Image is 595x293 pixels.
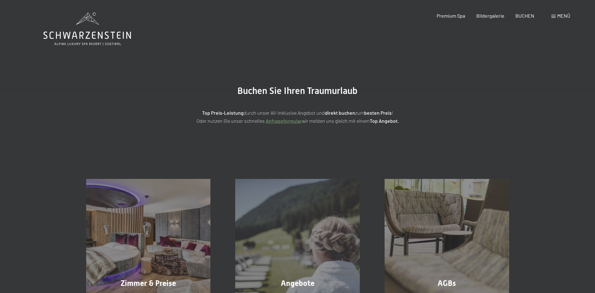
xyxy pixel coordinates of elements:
[557,13,570,19] span: Menü
[438,279,456,288] span: AGBs
[364,110,392,116] strong: besten Preis
[121,279,176,288] span: Zimmer & Preise
[325,110,355,116] strong: direkt buchen
[266,118,302,124] a: Anfrageformular
[143,109,452,125] p: durch unser All-inklusive Angebot und zum ! Oder nutzen Sie unser schnelles wir melden uns gleich...
[370,118,399,124] strong: Top Angebot.
[281,279,315,288] span: Angebote
[476,13,505,19] a: Bildergalerie
[515,13,534,19] a: BUCHEN
[237,85,358,96] span: Buchen Sie Ihren Traumurlaub
[202,110,244,116] strong: Top Preis-Leistung
[437,13,465,19] a: Premium Spa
